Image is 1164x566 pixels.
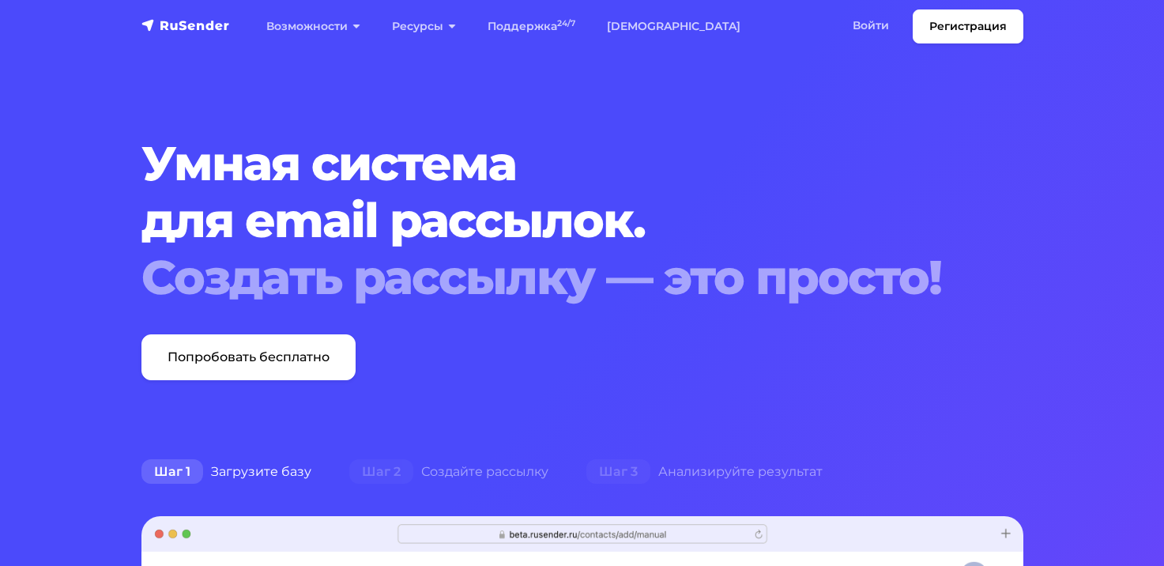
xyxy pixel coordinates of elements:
[591,10,756,43] a: [DEMOGRAPHIC_DATA]
[349,459,413,485] span: Шаг 2
[557,18,575,28] sup: 24/7
[837,9,905,42] a: Войти
[141,334,356,380] a: Попробовать бесплатно
[141,249,948,306] div: Создать рассылку — это просто!
[330,456,567,488] div: Создайте рассылку
[141,135,948,306] h1: Умная система для email рассылок.
[141,17,230,33] img: RuSender
[567,456,842,488] div: Анализируйте результат
[251,10,376,43] a: Возможности
[472,10,591,43] a: Поддержка24/7
[141,459,203,485] span: Шаг 1
[913,9,1023,43] a: Регистрация
[122,456,330,488] div: Загрузите базу
[586,459,650,485] span: Шаг 3
[376,10,472,43] a: Ресурсы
